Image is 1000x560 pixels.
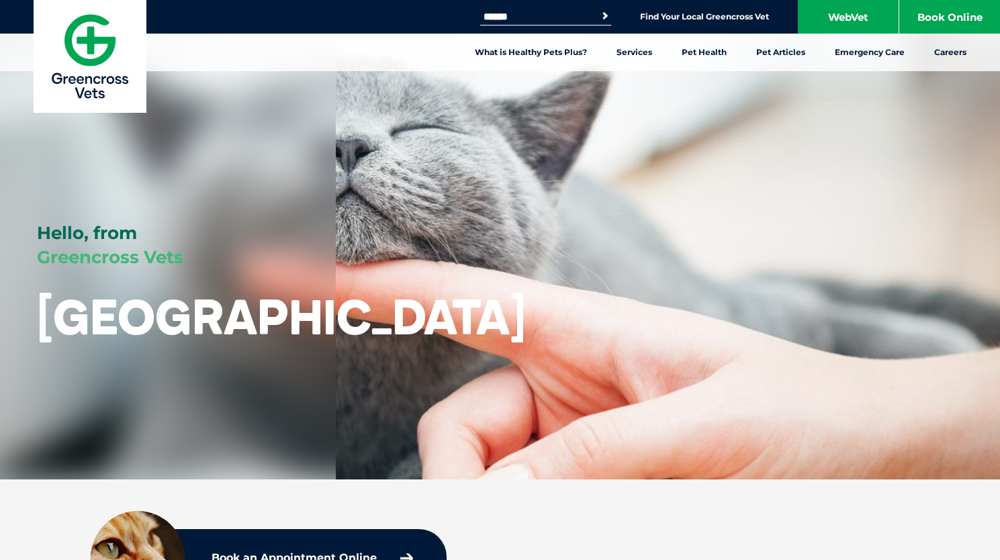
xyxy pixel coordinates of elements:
[640,11,769,22] a: Find Your Local Greencross Vet
[37,290,526,343] h1: [GEOGRAPHIC_DATA]
[741,34,820,71] a: Pet Articles
[919,34,981,71] a: Careers
[37,246,183,268] span: Greencross Vets
[602,34,667,71] a: Services
[820,34,919,71] a: Emergency Care
[460,34,602,71] a: What is Healthy Pets Plus?
[37,222,137,244] span: Hello, from
[598,9,612,23] button: Search
[667,34,741,71] a: Pet Health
